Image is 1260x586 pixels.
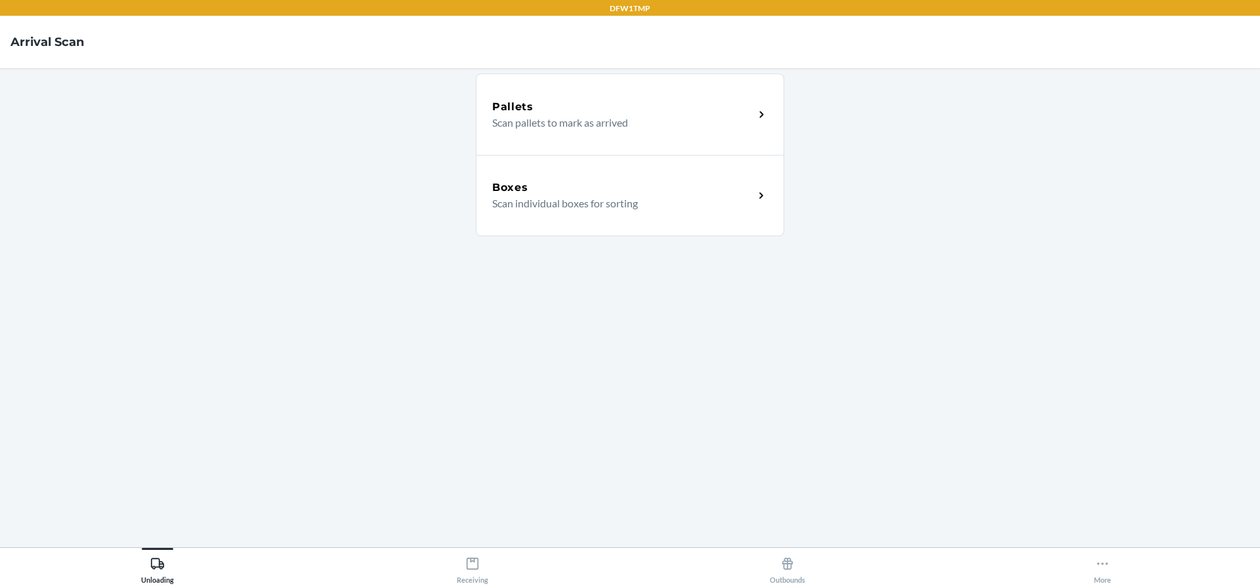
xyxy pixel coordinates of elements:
a: BoxesScan individual boxes for sorting [476,155,784,236]
p: Scan pallets to mark as arrived [492,115,744,131]
button: Outbounds [630,548,945,584]
h4: Arrival Scan [10,33,84,51]
div: More [1094,551,1111,584]
a: PalletsScan pallets to mark as arrived [476,73,784,155]
p: Scan individual boxes for sorting [492,196,744,211]
button: Receiving [315,548,630,584]
div: Outbounds [770,551,805,584]
div: Unloading [141,551,174,584]
div: Receiving [457,551,488,584]
h5: Boxes [492,180,528,196]
p: DFW1TMP [610,3,650,14]
button: More [945,548,1260,584]
h5: Pallets [492,99,534,115]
